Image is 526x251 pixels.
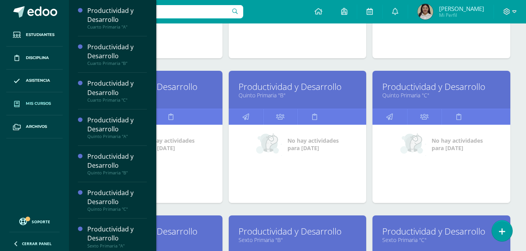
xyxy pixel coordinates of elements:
a: Sexto Primaria "B" [239,236,357,244]
a: Estudiantes [6,23,63,47]
a: Sexto Primaria "C" [382,236,501,244]
div: Productividad y Desarrollo [87,225,147,243]
div: Productividad y Desarrollo [87,152,147,170]
div: Cuarto Primaria "B" [87,61,147,66]
span: No hay actividades para [DATE] [432,137,483,152]
a: Quinto Primaria "B" [239,91,357,99]
img: no_activities_small.png [256,133,282,156]
a: Productividad y Desarrollo [382,225,501,237]
div: Cuarto Primaria "C" [87,97,147,103]
a: Productividad y DesarrolloCuarto Primaria "A" [87,6,147,30]
span: Disciplina [26,55,49,61]
span: Soporte [32,219,50,224]
span: Asistencia [26,77,50,84]
span: No hay actividades para [DATE] [287,137,339,152]
span: Archivos [26,124,47,130]
div: Quinto Primaria "A" [87,134,147,139]
div: Productividad y Desarrollo [87,188,147,206]
a: Mis cursos [6,92,63,115]
a: Asistencia [6,70,63,93]
span: Mi Perfil [439,12,484,18]
a: Archivos [6,115,63,138]
a: Productividad y DesarrolloCuarto Primaria "B" [87,43,147,66]
a: Productividad y DesarrolloQuinto Primaria "A" [87,116,147,139]
div: Quinto Primaria "C" [87,206,147,212]
a: Productividad y DesarrolloQuinto Primaria "B" [87,152,147,176]
img: 795643ad398215365c5f6a793c49440f.png [418,4,433,20]
div: Productividad y Desarrollo [87,79,147,97]
div: Productividad y Desarrollo [87,116,147,134]
span: [PERSON_NAME] [439,5,484,13]
div: Productividad y Desarrollo [87,43,147,61]
span: Cerrar panel [22,241,52,246]
div: Productividad y Desarrollo [87,6,147,24]
a: Productividad y Desarrollo [239,225,357,237]
a: Productividad y DesarrolloQuinto Primaria "C" [87,188,147,212]
div: Cuarto Primaria "A" [87,24,147,30]
a: Productividad y Desarrollo [382,81,501,93]
a: Soporte [9,216,60,226]
a: Productividad y DesarrolloCuarto Primaria "C" [87,79,147,102]
input: Busca un usuario... [74,5,243,18]
div: Quinto Primaria "B" [87,170,147,176]
a: Productividad y Desarrollo [239,81,357,93]
img: no_activities_small.png [400,133,426,156]
a: Disciplina [6,47,63,70]
a: Productividad y DesarrolloSexto Primaria "A" [87,225,147,248]
span: No hay actividades para [DATE] [143,137,195,152]
span: Estudiantes [26,32,54,38]
span: Mis cursos [26,100,51,107]
a: Quinto Primaria "C" [382,91,501,99]
div: Sexto Primaria "A" [87,243,147,249]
